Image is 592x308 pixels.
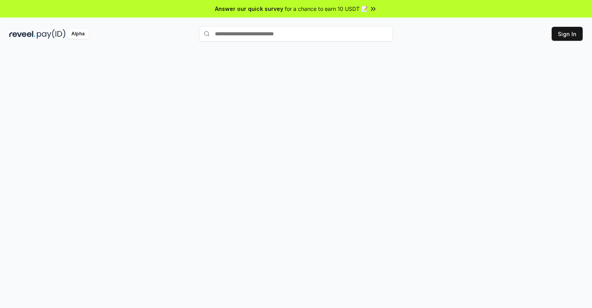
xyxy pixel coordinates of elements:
[9,29,35,39] img: reveel_dark
[37,29,66,39] img: pay_id
[215,5,283,13] span: Answer our quick survey
[552,27,583,41] button: Sign In
[67,29,89,39] div: Alpha
[285,5,368,13] span: for a chance to earn 10 USDT 📝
